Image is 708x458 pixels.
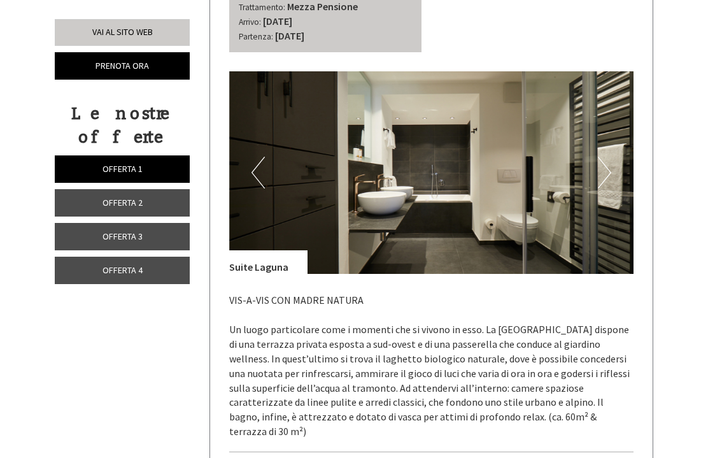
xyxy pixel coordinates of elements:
[103,197,143,208] span: Offerta 2
[103,231,143,242] span: Offerta 3
[239,2,285,13] small: Trattamento:
[55,19,190,46] a: Vai al sito web
[239,17,261,27] small: Arrivo:
[103,163,143,175] span: Offerta 1
[229,71,634,274] img: image
[239,31,273,42] small: Partenza:
[229,250,308,275] div: Suite Laguna
[263,15,292,27] b: [DATE]
[55,102,186,149] div: Le nostre offerte
[275,29,304,42] b: [DATE]
[598,157,611,189] button: Next
[55,52,190,80] a: Prenota ora
[103,264,143,276] span: Offerta 4
[251,157,265,189] button: Previous
[229,293,634,438] p: VIS-A-VIS CON MADRE NATURA Un luogo particolare come i momenti che si vivono in esso. La [GEOGRAP...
